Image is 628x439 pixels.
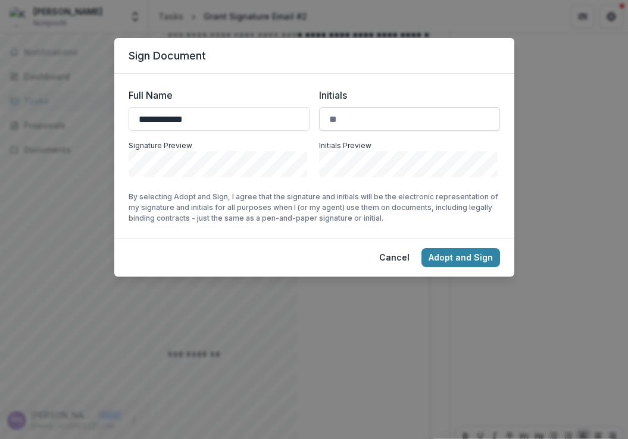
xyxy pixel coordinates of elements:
[129,88,302,102] label: Full Name
[129,140,310,151] p: Signature Preview
[114,38,514,74] header: Sign Document
[421,248,500,267] button: Adopt and Sign
[372,248,417,267] button: Cancel
[129,192,500,224] p: By selecting Adopt and Sign, I agree that the signature and initials will be the electronic repre...
[319,88,493,102] label: Initials
[319,140,500,151] p: Initials Preview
